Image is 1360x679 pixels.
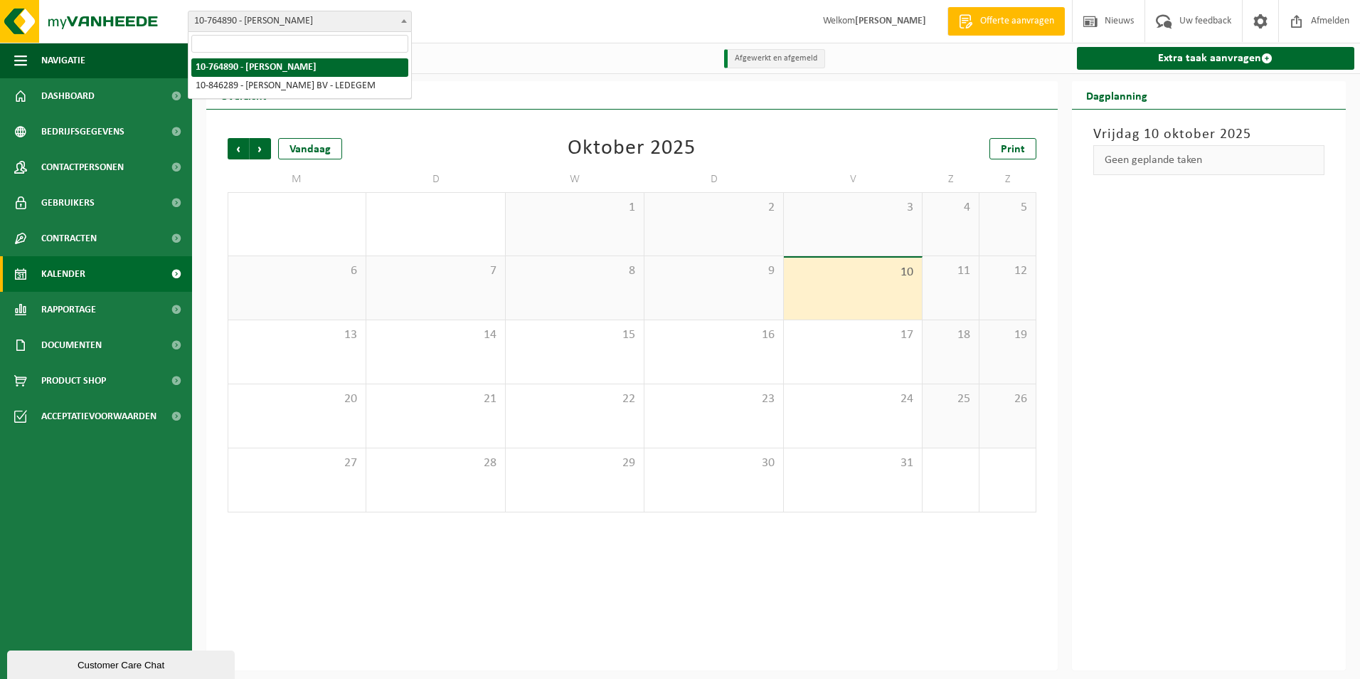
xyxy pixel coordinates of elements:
span: 28 [373,456,497,471]
span: Volgende [250,138,271,159]
span: 14 [373,327,497,343]
span: 24 [791,391,915,407]
span: Offerte aanvragen [977,14,1058,28]
div: Oktober 2025 [568,138,696,159]
span: Acceptatievoorwaarden [41,399,156,434]
span: Contracten [41,221,97,256]
a: Extra taak aanvragen [1077,47,1355,70]
span: 13 [235,327,358,343]
span: 8 [513,263,637,279]
span: 27 [235,456,358,471]
span: 2 [652,200,775,216]
div: Vandaag [278,138,342,159]
span: 11 [930,263,972,279]
span: Documenten [41,327,102,363]
span: 17 [791,327,915,343]
span: 19 [987,327,1029,343]
td: W [506,167,644,192]
span: 10-764890 - VANDROMME DIETER - LEDEGEM [188,11,412,32]
div: Geen geplande taken [1093,145,1325,175]
span: 25 [930,391,972,407]
span: 21 [373,391,497,407]
span: Kalender [41,256,85,292]
span: Print [1001,144,1025,155]
span: Bedrijfsgegevens [41,114,124,149]
span: 31 [791,456,915,471]
td: V [784,167,923,192]
span: 3 [791,200,915,216]
li: 10-764890 - [PERSON_NAME] [191,58,408,77]
span: 15 [513,327,637,343]
td: Z [923,167,979,192]
span: Product Shop [41,363,106,399]
span: Vorige [228,138,249,159]
span: 22 [513,391,637,407]
span: 5 [987,200,1029,216]
span: 16 [652,327,775,343]
td: D [366,167,505,192]
a: Offerte aanvragen [947,7,1065,36]
h2: Dagplanning [1072,81,1162,109]
span: 9 [652,263,775,279]
span: 7 [373,263,497,279]
li: Afgewerkt en afgemeld [724,49,825,68]
span: 10-764890 - VANDROMME DIETER - LEDEGEM [188,11,411,31]
span: 12 [987,263,1029,279]
span: 18 [930,327,972,343]
td: D [644,167,783,192]
td: M [228,167,366,192]
strong: [PERSON_NAME] [855,16,926,26]
span: 4 [930,200,972,216]
span: Rapportage [41,292,96,327]
span: 1 [513,200,637,216]
span: Dashboard [41,78,95,114]
span: 10 [791,265,915,280]
a: Print [989,138,1036,159]
span: 29 [513,456,637,471]
span: 20 [235,391,358,407]
span: 26 [987,391,1029,407]
span: 23 [652,391,775,407]
span: 6 [235,263,358,279]
span: 30 [652,456,775,471]
li: 10-846289 - [PERSON_NAME] BV - LEDEGEM [191,77,408,95]
h3: Vrijdag 10 oktober 2025 [1093,124,1325,145]
span: Navigatie [41,43,85,78]
td: Z [979,167,1036,192]
iframe: chat widget [7,648,238,679]
span: Contactpersonen [41,149,124,185]
span: Gebruikers [41,185,95,221]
